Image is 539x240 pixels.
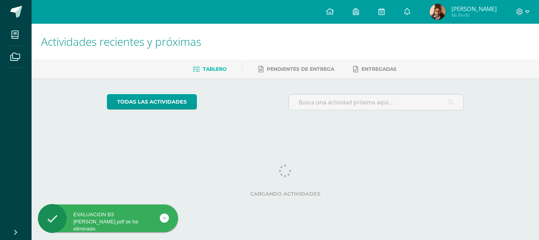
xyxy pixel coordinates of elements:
[203,66,226,72] span: Tablero
[267,66,334,72] span: Pendientes de entrega
[107,191,464,197] label: Cargando actividades
[41,34,201,49] span: Actividades recientes y próximas
[38,211,178,233] div: EVALUACION B3 [PERSON_NAME].pdf se ha eliminado
[361,66,397,72] span: Entregadas
[193,63,226,76] a: Tablero
[451,5,497,13] span: [PERSON_NAME]
[430,4,445,20] img: 3a6ce4f768a7b1eafc7f18269d90ebb8.png
[258,63,334,76] a: Pendientes de entrega
[451,12,497,19] span: Mi Perfil
[353,63,397,76] a: Entregadas
[289,94,464,110] input: Busca una actividad próxima aquí...
[107,94,197,110] a: todas las Actividades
